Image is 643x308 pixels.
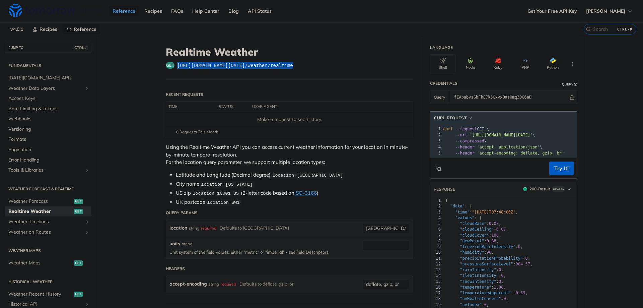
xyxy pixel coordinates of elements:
[5,165,91,175] a: Tools & LibrariesShow subpages for Tools & Libraries
[524,6,581,16] a: Get Your Free API Key
[166,210,198,216] div: Query Params
[516,291,525,295] span: 0.69
[430,138,442,144] div: 3
[445,233,501,238] span: : ,
[516,262,530,266] span: 984.57
[166,143,413,166] p: Using the Realtime Weather API you can access current weather information for your location in mi...
[166,102,216,112] th: time
[451,90,569,104] input: apikey
[445,267,504,272] span: : ,
[5,145,91,155] a: Pagination
[74,209,83,214] span: get
[169,240,180,247] label: units
[5,217,91,227] a: Weather TimelinesShow subpages for Weather Timelines
[445,250,494,255] span: : ,
[430,267,441,273] div: 13
[445,221,501,226] span: : ,
[503,296,506,301] span: 0
[84,219,90,225] button: Show subpages for Weather Timelines
[272,173,343,178] span: location=[GEOGRAPHIC_DATA]
[8,301,83,308] span: Historical API
[430,150,442,156] div: 5
[567,59,577,69] button: More Languages
[169,116,410,123] div: Make a request to see history.
[5,124,91,134] a: Versioning
[430,290,441,296] div: 17
[445,291,528,295] span: : ,
[74,292,83,297] span: get
[5,63,91,69] h2: Fundamentals
[455,151,475,156] span: --header
[430,144,442,150] div: 4
[455,215,475,220] span: "values"
[430,227,441,232] div: 6
[460,244,515,249] span: "freezingRainIntensity"
[445,256,530,261] span: : ,
[74,260,83,266] span: get
[445,198,448,203] span: {
[499,279,501,284] span: 0
[176,180,413,188] li: City name
[582,6,636,16] button: [PERSON_NAME]
[5,186,91,192] h2: Weather Forecast & realtime
[8,219,83,225] span: Weather Timelines
[460,267,496,272] span: "rainIntensity"
[460,262,513,266] span: "pressureSurfaceLevel"
[8,229,83,236] span: Weather on Routes
[518,244,520,249] span: 0
[501,273,503,278] span: 0
[529,186,550,192] div: 200 - Result
[460,239,484,243] span: "dewPoint"
[5,227,91,237] a: Weather on RoutesShow subpages for Weather on Routes
[489,221,499,226] span: 0.07
[445,244,523,249] span: : ,
[443,145,542,149] span: \
[460,291,511,295] span: "temperatureApparent"
[5,289,91,299] a: Weather Recent Historyget
[109,6,139,16] a: Reference
[455,210,470,214] span: "time"
[8,75,90,81] span: [DATE][DOMAIN_NAME] APIs
[63,24,100,34] a: Reference
[460,221,486,226] span: "cloudBase"
[5,43,91,53] button: JUMP TOCTRL-/
[8,85,83,92] span: Weather Data Layers
[5,73,91,83] a: [DATE][DOMAIN_NAME] APIs
[8,291,72,298] span: Weather Recent History
[9,4,102,17] img: Tomorrow.io Weather API Docs
[8,146,90,153] span: Pagination
[445,227,508,232] span: : ,
[460,250,484,255] span: "humidity"
[445,210,518,214] span: : ,
[8,106,90,112] span: Rate Limiting & Tokens
[201,182,253,187] span: location=[US_STATE]
[84,230,90,235] button: Show subpages for Weather on Routes
[430,256,441,261] div: 11
[176,171,413,179] li: Latitude and Longitude (Decimal degree)
[445,204,472,208] span: : {
[430,273,441,279] div: 14
[460,233,489,238] span: "cloudCover"
[562,82,577,87] div: QueryInformation
[201,223,216,233] div: required
[569,94,575,101] button: Hide
[460,285,491,290] span: "temperature"
[430,80,457,86] div: Credentials
[5,248,91,254] h2: Weather Maps
[189,223,199,233] div: string
[193,191,239,196] span: location=10001 US
[562,82,573,87] div: Query
[430,296,441,302] div: 18
[40,26,57,32] span: Recipes
[5,104,91,114] a: Rate Limiting & Tokens
[616,26,634,33] kbd: CTRL-K
[455,127,477,131] span: --request
[430,233,441,238] div: 7
[540,54,566,73] button: Python
[166,91,203,98] div: Recent Requests
[470,133,532,137] span: '[URL][DOMAIN_NAME][DATE]'
[445,285,506,290] span: : ,
[84,302,90,307] button: Show subpages for Historical API
[430,238,441,244] div: 8
[430,132,442,138] div: 2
